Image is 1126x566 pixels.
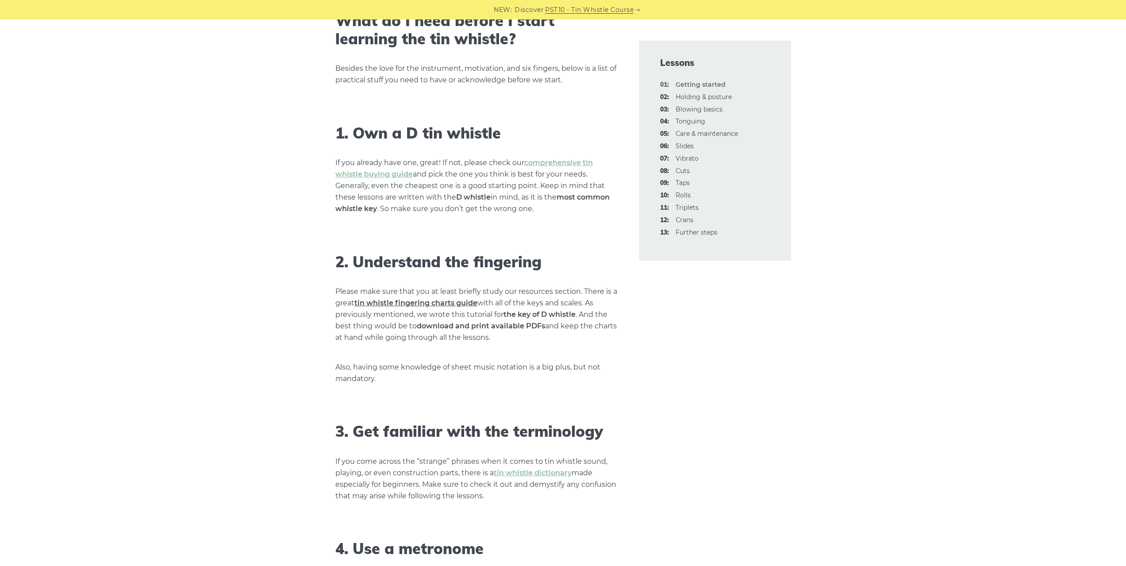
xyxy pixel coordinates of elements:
span: 06: [660,141,669,152]
a: 04:Tonguing [676,117,705,125]
a: 03:Blowing basics [676,105,722,113]
a: 05:Care & maintenance [676,130,738,138]
strong: the key of D whistle [503,310,576,319]
p: If you come across the “strange” phrases when it comes to tin whistle sound, playing, or even con... [335,456,618,502]
span: 09: [660,178,669,189]
a: 09:Taps [676,179,690,187]
a: 11:Triplets [676,204,699,212]
h2: 2. Understand the fingering [335,253,618,271]
strong: download and print available PDFs [417,322,545,330]
strong: Getting started [676,81,726,89]
span: 02: [660,92,669,103]
h2: 4. Use a metronome [335,540,618,558]
span: Discover [515,5,544,15]
p: Please make sure that you at least briefly study our resources section. There is a great with all... [335,286,618,343]
h2: 1. Own a D tin whistle [335,124,618,142]
p: Besides the love for the instrument, motivation, and six fingers, below is a list of practical st... [335,63,618,86]
a: 06:Slides [676,142,694,150]
p: Also, having some knowledge of sheet music notation is a big plus, but not mandatory. [335,362,618,385]
span: 12: [660,215,669,226]
a: 07:Vibrato [676,154,699,162]
span: 03: [660,104,669,115]
a: 12:Crans [676,216,693,224]
span: 10: [660,190,669,201]
span: 13: [660,227,669,238]
span: 01: [660,80,669,90]
a: PST10 - Tin Whistle Course [545,5,634,15]
a: 13:Further steps [676,228,717,236]
span: 11: [660,203,669,213]
span: Lessons [660,57,770,69]
strong: D whistle [456,193,491,201]
span: 08: [660,166,669,177]
a: tin whistle dictionary [494,469,572,477]
a: 10:Rolls [676,191,691,199]
span: 07: [660,154,669,164]
span: 04: [660,116,669,127]
span: NEW: [494,5,512,15]
p: If you already have one, great! If not, please check our and pick the one you think is best for y... [335,157,618,215]
a: tin whistle fingering charts guide [354,299,477,307]
a: 08:Cuts [676,167,690,175]
span: 05: [660,129,669,139]
h2: What do I need before I start learning the tin whistle? [335,12,618,48]
a: 02:Holding & posture [676,93,732,101]
h2: 3. Get familiar with the terminology [335,423,618,441]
